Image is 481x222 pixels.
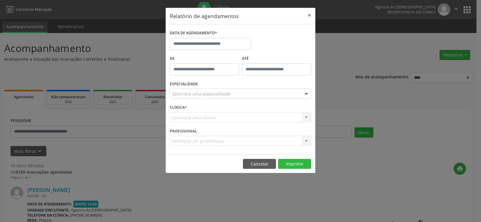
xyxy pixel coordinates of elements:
span: Seleciona uma especialidade [172,91,231,97]
button: Close [303,8,315,23]
label: ESPECIALIDADE [170,80,198,89]
label: De [170,54,239,63]
label: CLÍNICA [170,103,187,112]
label: PROFISSIONAL [170,126,197,136]
button: Imprimir [278,159,311,169]
label: ATÉ [242,54,311,63]
h5: Relatório de agendamentos [170,12,239,20]
button: Cancelar [243,159,276,169]
label: DATA DE AGENDAMENTO [170,29,217,38]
